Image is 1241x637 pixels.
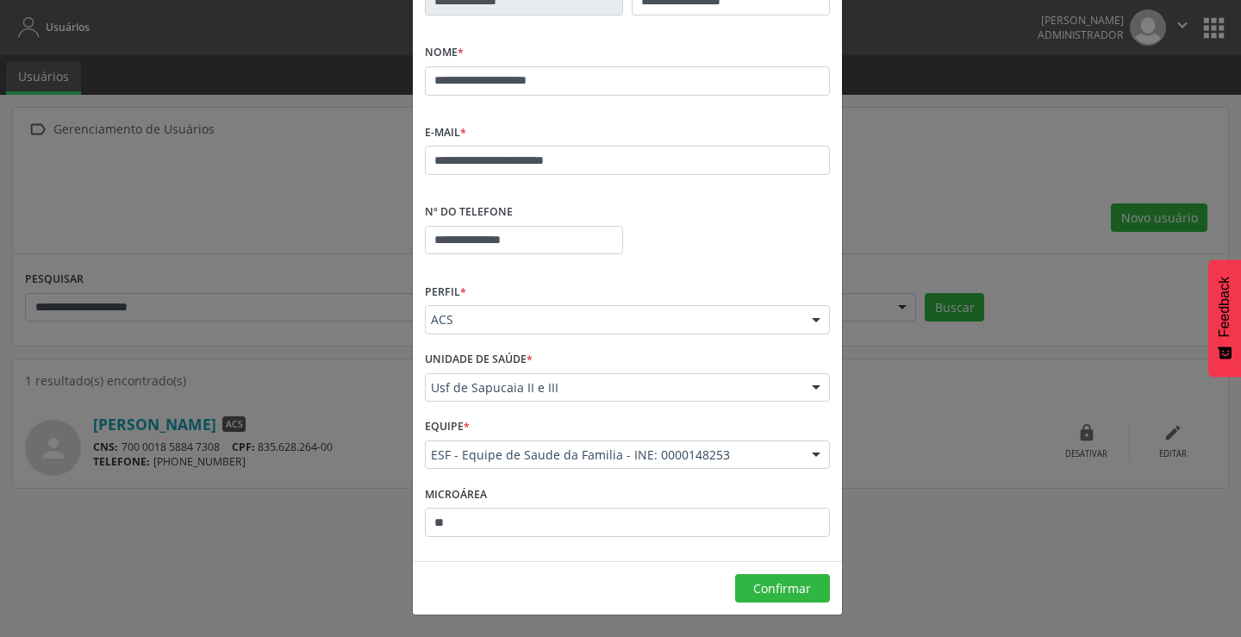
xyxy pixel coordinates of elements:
[753,580,811,596] span: Confirmar
[735,574,830,603] button: Confirmar
[431,311,795,328] span: ACS
[431,379,795,397] span: Usf de Sapucaia II e III
[425,481,487,508] label: Microárea
[1217,277,1232,337] span: Feedback
[431,447,795,464] span: ESF - Equipe de Saude da Familia - INE: 0000148253
[425,120,466,147] label: E-mail
[425,40,464,66] label: Nome
[425,414,470,440] label: Equipe
[425,199,513,226] label: Nº do Telefone
[425,278,466,305] label: Perfil
[1208,259,1241,377] button: Feedback - Mostrar pesquisa
[425,347,533,373] label: Unidade de saúde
